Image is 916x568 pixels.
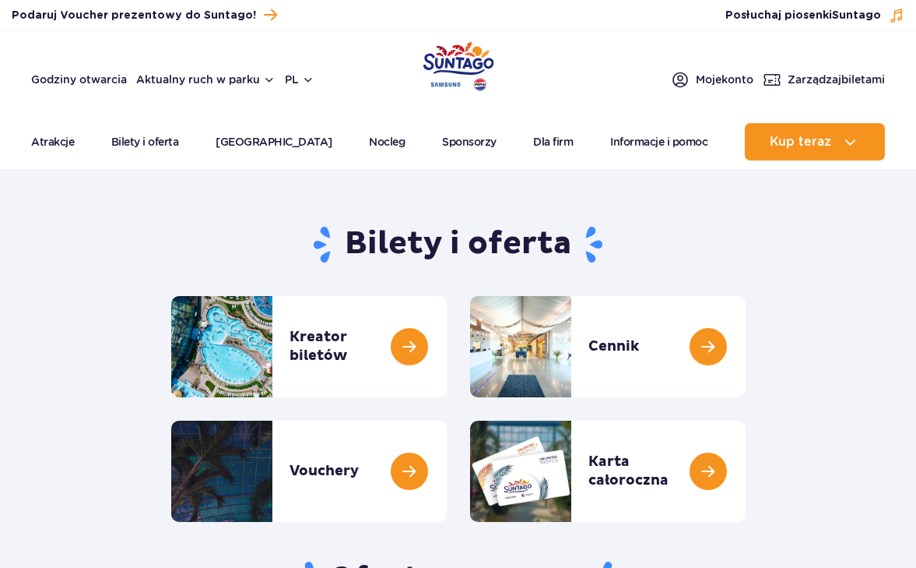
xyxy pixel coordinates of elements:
a: Godziny otwarcia [31,72,127,87]
button: Posłuchaj piosenkiSuntago [725,8,904,23]
button: pl [285,72,314,87]
span: Kup teraz [770,135,831,149]
a: Atrakcje [31,123,74,161]
span: Posłuchaj piosenki [725,8,881,23]
a: Bilety i oferta [111,123,179,161]
a: Sponsorzy [442,123,497,161]
span: Suntago [832,10,881,21]
span: Zarządzaj biletami [788,72,885,87]
button: Aktualny ruch w parku [136,73,276,86]
a: Mojekonto [671,70,753,89]
h1: Bilety i oferta [171,224,746,265]
button: Kup teraz [745,123,885,161]
a: Informacje i pomoc [610,123,707,161]
a: [GEOGRAPHIC_DATA] [216,123,332,161]
a: Podaruj Voucher prezentowy do Suntago! [12,5,277,26]
a: Zarządzajbiletami [763,70,885,89]
a: Dla firm [533,123,573,161]
span: Podaruj Voucher prezentowy do Suntago! [12,8,256,23]
a: Nocleg [369,123,405,161]
span: Moje konto [696,72,753,87]
a: Park of Poland [423,39,493,89]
